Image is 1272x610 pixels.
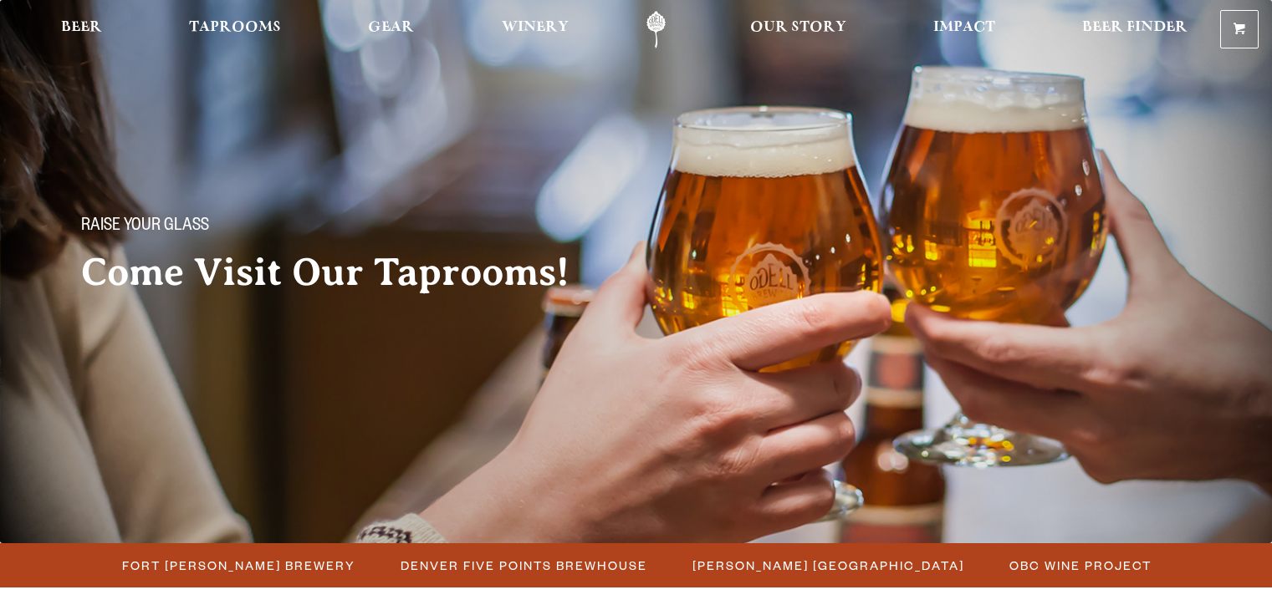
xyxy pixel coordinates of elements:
[1071,11,1198,48] a: Beer Finder
[625,11,687,48] a: Odell Home
[61,21,102,34] span: Beer
[178,11,292,48] a: Taprooms
[391,553,656,577] a: Denver Five Points Brewhouse
[368,21,414,34] span: Gear
[189,21,281,34] span: Taprooms
[491,11,580,48] a: Winery
[1082,21,1188,34] span: Beer Finder
[682,553,973,577] a: [PERSON_NAME] [GEOGRAPHIC_DATA]
[81,216,209,238] span: Raise your glass
[112,553,364,577] a: Fort [PERSON_NAME] Brewery
[401,553,647,577] span: Denver Five Points Brewhouse
[739,11,857,48] a: Our Story
[502,21,569,34] span: Winery
[1009,553,1152,577] span: OBC Wine Project
[81,252,603,293] h2: Come Visit Our Taprooms!
[750,21,846,34] span: Our Story
[933,21,995,34] span: Impact
[122,553,355,577] span: Fort [PERSON_NAME] Brewery
[692,553,964,577] span: [PERSON_NAME] [GEOGRAPHIC_DATA]
[357,11,425,48] a: Gear
[999,553,1160,577] a: OBC Wine Project
[50,11,113,48] a: Beer
[922,11,1006,48] a: Impact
